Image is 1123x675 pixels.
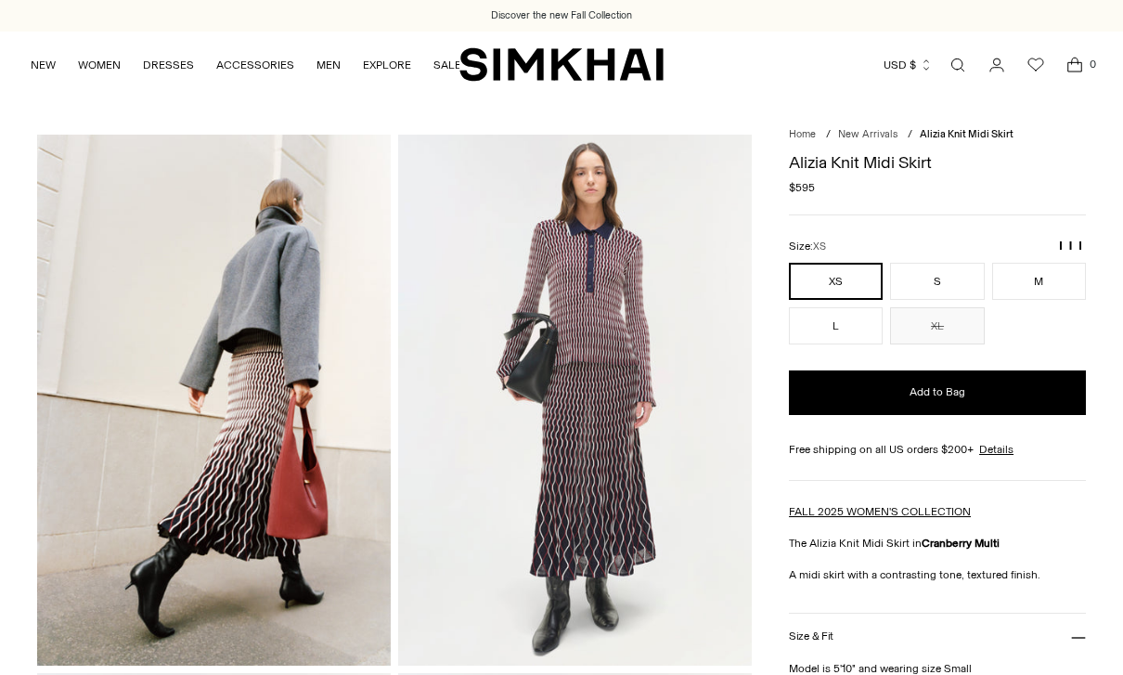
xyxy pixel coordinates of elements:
[1017,46,1054,84] a: Wishlist
[1084,56,1101,72] span: 0
[398,135,752,666] img: Alizia Knit Midi Skirt
[789,441,1086,458] div: Free shipping on all US orders $200+
[789,128,816,140] a: Home
[890,307,984,344] button: XL
[789,614,1086,661] button: Size & Fit
[789,566,1086,583] p: A midi skirt with a contrasting tone, textured finish.
[363,45,411,85] a: EXPLORE
[922,537,1000,550] strong: Cranberry Multi
[826,127,831,143] div: /
[459,46,664,83] a: SIMKHAI
[789,238,826,255] label: Size:
[216,45,294,85] a: ACCESSORIES
[491,8,632,23] a: Discover the new Fall Collection
[939,46,976,84] a: Open search modal
[789,154,1086,171] h1: Alizia Knit Midi Skirt
[143,45,194,85] a: DRESSES
[78,45,121,85] a: WOMEN
[316,45,341,85] a: MEN
[37,135,391,666] img: Alizia Knit Midi Skirt
[838,128,897,140] a: New Arrivals
[789,505,971,518] a: FALL 2025 WOMEN'S COLLECTION
[789,307,883,344] button: L
[910,384,965,400] span: Add to Bag
[789,127,1086,143] nav: breadcrumbs
[908,127,912,143] div: /
[884,45,933,85] button: USD $
[31,45,56,85] a: NEW
[979,441,1013,458] a: Details
[978,46,1015,84] a: Go to the account page
[789,370,1086,415] button: Add to Bag
[433,45,461,85] a: SALE
[890,263,984,300] button: S
[789,263,883,300] button: XS
[789,535,1086,552] p: The Alizia Knit Midi Skirt in
[789,179,815,196] span: $595
[920,128,1013,140] span: Alizia Knit Midi Skirt
[1056,46,1093,84] a: Open cart modal
[789,630,833,643] h3: Size & Fit
[992,263,1086,300] button: M
[813,240,826,253] span: XS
